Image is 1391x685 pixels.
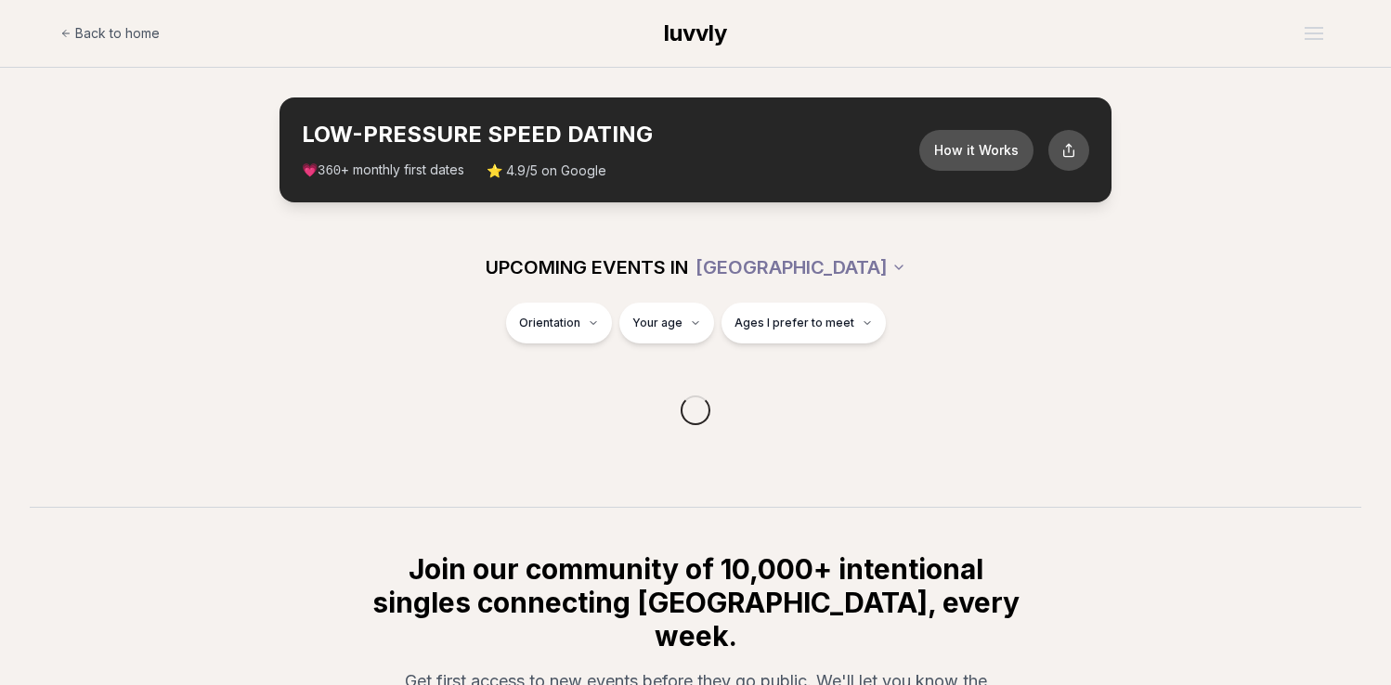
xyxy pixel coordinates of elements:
[302,161,464,180] span: 💗 + monthly first dates
[619,303,714,343] button: Your age
[721,303,886,343] button: Ages I prefer to meet
[734,316,854,330] span: Ages I prefer to meet
[75,24,160,43] span: Back to home
[664,19,727,48] a: luvvly
[632,316,682,330] span: Your age
[318,163,341,178] span: 360
[919,130,1033,171] button: How it Works
[487,162,606,180] span: ⭐ 4.9/5 on Google
[664,19,727,46] span: luvvly
[519,316,580,330] span: Orientation
[302,120,919,149] h2: LOW-PRESSURE SPEED DATING
[1297,19,1331,47] button: Open menu
[695,247,906,288] button: [GEOGRAPHIC_DATA]
[60,15,160,52] a: Back to home
[486,254,688,280] span: UPCOMING EVENTS IN
[506,303,612,343] button: Orientation
[369,552,1022,653] h2: Join our community of 10,000+ intentional singles connecting [GEOGRAPHIC_DATA], every week.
